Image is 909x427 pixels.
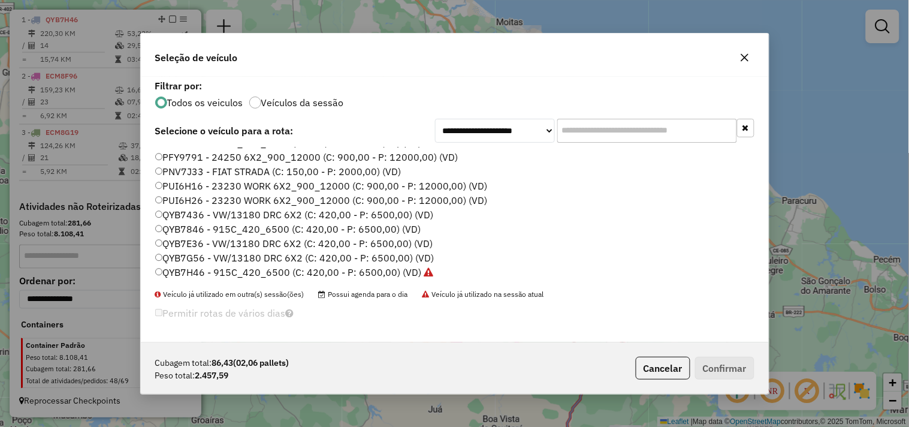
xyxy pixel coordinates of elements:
[155,79,754,93] label: Filtrar por:
[155,164,401,179] label: PNV7J33 - FIAT STRADA (C: 150,00 - P: 2000,00) (VD)
[155,196,163,204] input: PUI6H26 - 23230 WORK 6X2_900_12000 (C: 900,00 - P: 12000,00) (VD)
[155,290,304,299] span: Veículo já utilizado em outra(s) sessão(ões)
[155,125,294,137] strong: Selecione o veículo para a rota:
[195,369,229,382] strong: 2.457,59
[234,357,289,368] span: (02,06 pallets)
[155,236,433,251] label: QYB7E36 - VW/13180 DRC 6X2 (C: 420,00 - P: 6500,00) (VD)
[155,167,163,175] input: PNV7J33 - FIAT STRADA (C: 150,00 - P: 2000,00) (VD)
[155,179,488,193] label: PUI6H16 - 23230 WORK 6X2_900_12000 (C: 900,00 - P: 12000,00) (VD)
[636,357,690,380] button: Cancelar
[155,150,458,164] label: PFY9791 - 24250 6X2_900_12000 (C: 900,00 - P: 12000,00) (VD)
[155,182,163,190] input: PUI6H16 - 23230 WORK 6X2_900_12000 (C: 900,00 - P: 12000,00) (VD)
[155,222,421,236] label: QYB7846 - 915C_420_6500 (C: 420,00 - P: 6500,00) (VD)
[155,153,163,161] input: PFY9791 - 24250 6X2_900_12000 (C: 900,00 - P: 12000,00) (VD)
[155,302,294,324] label: Permitir rotas de vários dias
[155,50,238,65] span: Seleção de veículo
[155,254,163,261] input: QYB7G56 - VW/13180 DRC 6X2 (C: 420,00 - P: 6500,00) (VD)
[167,98,243,107] label: Todos os veiculos
[261,98,344,107] label: Veículos da sessão
[155,251,434,265] label: QYB7G56 - VW/13180 DRC 6X2 (C: 420,00 - P: 6500,00) (VD)
[422,290,544,299] span: Veículo já utilizado na sessão atual
[155,225,163,233] input: QYB7846 - 915C_420_6500 (C: 420,00 - P: 6500,00) (VD)
[424,267,433,277] i: Veículo já utilizado na sessão atual
[155,265,434,279] label: QYB7H46 - 915C_420_6500 (C: 420,00 - P: 6500,00) (VD)
[155,193,488,208] label: PUI6H26 - 23230 WORK 6X2_900_12000 (C: 900,00 - P: 12000,00) (VD)
[155,309,163,317] input: Permitir rotas de vários dias
[155,369,195,382] span: Peso total:
[212,357,289,369] strong: 86,43
[155,208,434,222] label: QYB7436 - VW/13180 DRC 6X2 (C: 420,00 - P: 6500,00) (VD)
[285,308,294,318] i: Selecione pelo menos um veículo
[319,290,408,299] span: Possui agenda para o dia
[155,357,212,369] span: Cubagem total:
[155,268,163,276] input: QYB7H46 - 915C_420_6500 (C: 420,00 - P: 6500,00) (VD)
[155,239,163,247] input: QYB7E36 - VW/13180 DRC 6X2 (C: 420,00 - P: 6500,00) (VD)
[155,211,163,218] input: QYB7436 - VW/13180 DRC 6X2 (C: 420,00 - P: 6500,00) (VD)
